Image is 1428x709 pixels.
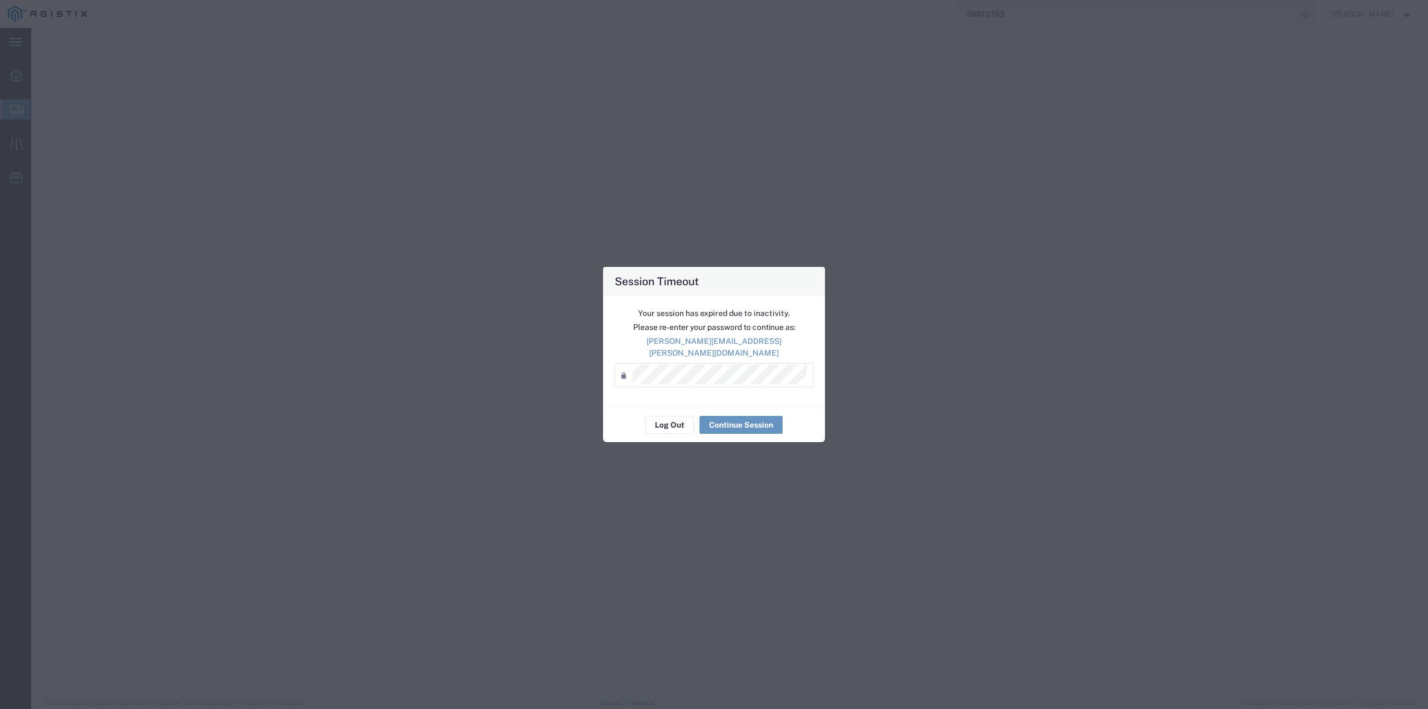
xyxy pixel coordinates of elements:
h4: Session Timeout [615,273,699,289]
p: [PERSON_NAME][EMAIL_ADDRESS][PERSON_NAME][DOMAIN_NAME] [615,336,813,359]
button: Continue Session [699,416,783,434]
p: Please re-enter your password to continue as: [615,322,813,333]
p: Your session has expired due to inactivity. [615,308,813,319]
button: Log Out [645,416,694,434]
